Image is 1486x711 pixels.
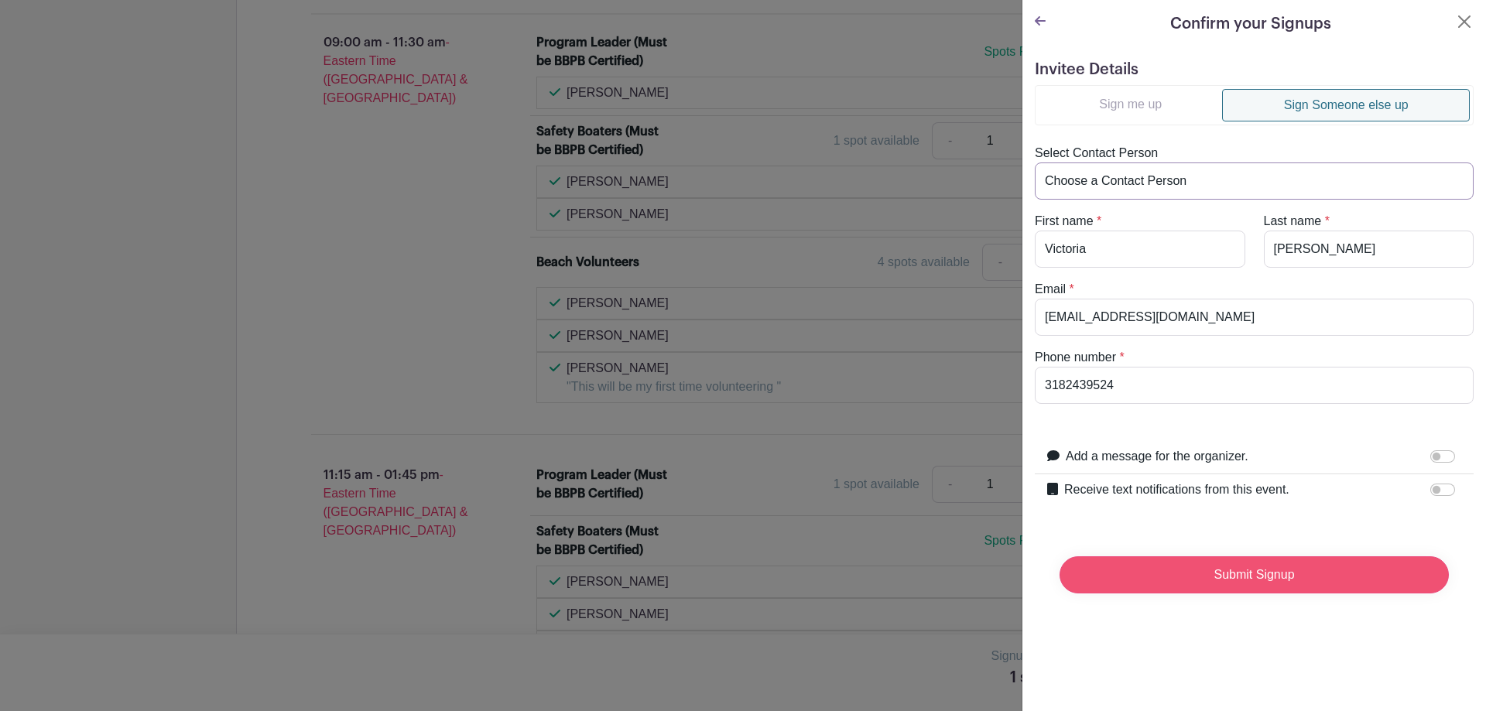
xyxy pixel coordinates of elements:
label: Phone number [1035,348,1116,367]
button: Close [1455,12,1474,31]
label: Select Contact Person [1035,144,1158,162]
label: First name [1035,212,1094,231]
h5: Confirm your Signups [1170,12,1331,36]
label: Receive text notifications from this event. [1064,480,1289,499]
a: Sign me up [1039,89,1222,120]
label: Email [1035,280,1066,299]
input: Submit Signup [1060,556,1449,593]
a: Sign Someone else up [1222,89,1470,121]
h5: Invitee Details [1035,60,1474,79]
label: Add a message for the organizer. [1066,447,1248,466]
label: Last name [1264,212,1322,231]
